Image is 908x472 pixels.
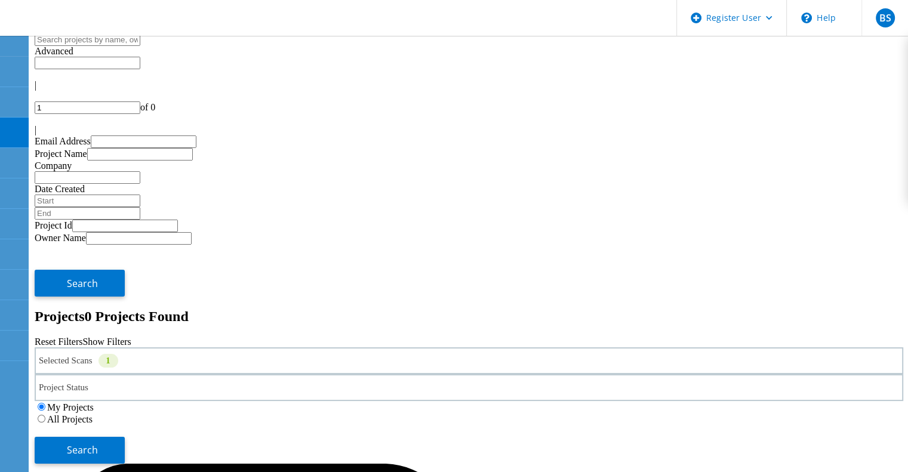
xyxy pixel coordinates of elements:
input: Start [35,195,140,207]
label: All Projects [47,414,93,424]
b: Projects [35,309,85,324]
label: Email Address [35,136,91,146]
label: Project Name [35,149,87,159]
div: 1 [99,354,118,368]
a: Live Optics Dashboard [12,23,140,33]
svg: \n [801,13,812,23]
a: Reset Filters [35,337,82,347]
div: | [35,125,903,135]
span: BS [879,13,891,23]
label: Owner Name [35,233,86,243]
span: of 0 [140,102,155,112]
a: Show Filters [82,337,131,347]
input: Search projects by name, owner, ID, company, etc [35,33,140,46]
span: Search [67,277,98,290]
span: 0 Projects Found [85,309,189,324]
button: Search [35,270,125,297]
label: Company [35,161,72,171]
div: Selected Scans [35,347,903,374]
input: End [35,207,140,220]
label: Project Id [35,220,72,230]
span: Search [67,443,98,456]
div: Project Status [35,374,903,401]
label: My Projects [47,402,94,412]
button: Search [35,437,125,464]
div: | [35,80,903,91]
span: Advanced [35,46,73,56]
label: Date Created [35,184,85,194]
